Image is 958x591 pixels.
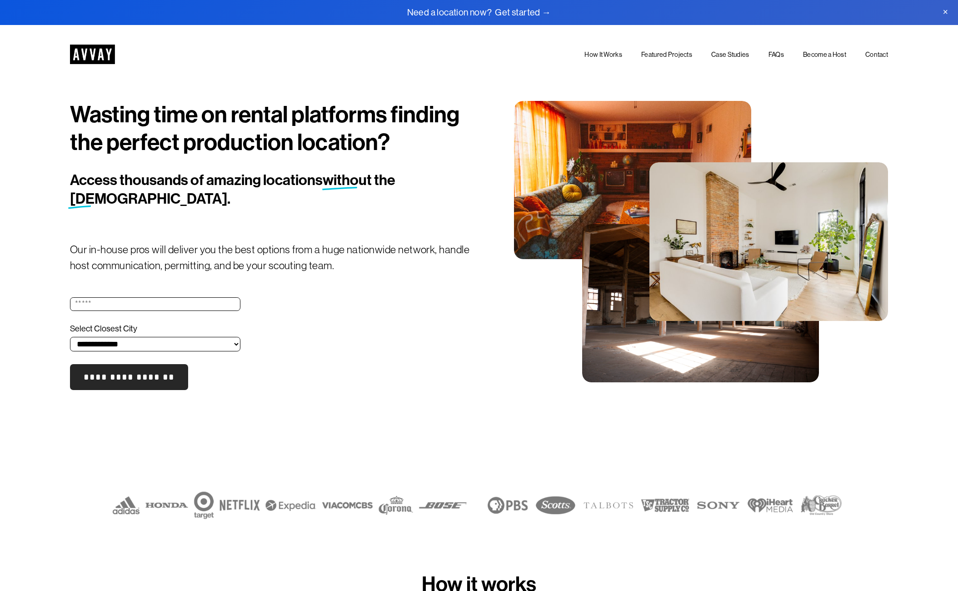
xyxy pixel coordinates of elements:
[70,242,479,274] p: Our in-house pros will deliver you the best options from a huge nationwide network, handle host c...
[70,45,115,64] img: AVVAY - The First Nationwide Location Scouting Co.
[70,101,479,156] h1: Wasting time on rental platforms finding the perfect production location?
[641,49,692,60] a: Featured Projects
[768,49,784,60] a: FAQs
[865,49,888,60] a: Contact
[70,171,411,209] h2: Access thousands of amazing locations
[70,324,240,334] label: Select Closest City
[803,49,846,60] a: Become a Host
[711,49,749,60] a: Case Studies
[584,49,622,60] a: How It Works
[70,171,398,208] span: without the [DEMOGRAPHIC_DATA].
